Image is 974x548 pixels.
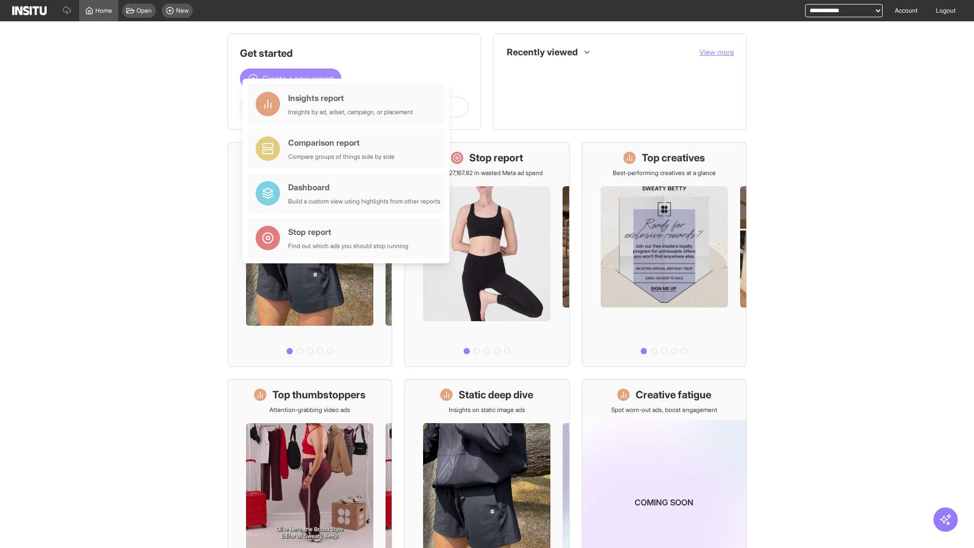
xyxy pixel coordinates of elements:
div: Build a custom view using highlights from other reports [288,197,440,205]
div: Insights by ad, adset, campaign, or placement [288,108,413,116]
h1: Top creatives [642,151,705,165]
a: Top creativesBest-performing creatives at a glance [582,142,747,367]
h1: Top thumbstoppers [272,388,366,402]
div: Stop report [288,226,408,238]
h1: Static deep dive [459,388,533,402]
button: View more [700,47,734,57]
p: Attention-grabbing video ads [269,406,350,414]
p: Save £27,167.82 in wasted Meta ad spend [431,169,543,177]
h1: Get started [240,46,468,60]
div: Dashboard [288,181,440,193]
p: Insights on static image ads [449,406,525,414]
div: Find out which ads you should stop running [288,242,408,250]
p: Best-performing creatives at a glance [613,169,716,177]
span: Home [95,7,112,15]
span: Open [136,7,152,15]
a: Stop reportSave £27,167.82 in wasted Meta ad spend [404,142,569,367]
div: Comparison report [288,136,395,149]
div: Compare groups of things side by side [288,153,395,161]
a: What's live nowSee all active ads instantly [227,142,392,367]
button: Create a new report [240,68,341,89]
span: Create a new report [262,73,333,85]
img: Logo [12,6,47,15]
h1: Stop report [469,151,523,165]
div: Insights report [288,92,413,104]
span: View more [700,48,734,56]
span: New [176,7,189,15]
